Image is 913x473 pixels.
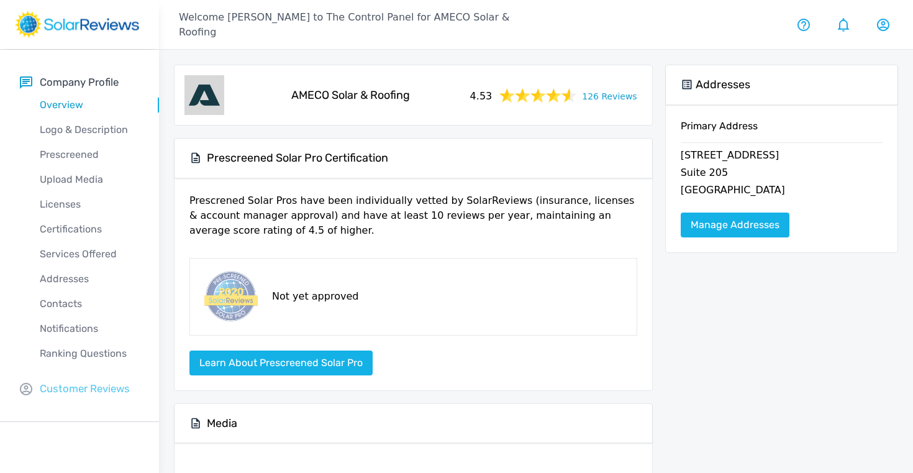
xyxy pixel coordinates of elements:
p: Not yet approved [272,289,358,304]
p: Licenses [20,197,159,212]
button: Learn about Prescreened Solar Pro [189,351,373,375]
h6: Primary Address [681,120,883,142]
a: Certifications [20,217,159,242]
a: Upload Media [20,167,159,192]
p: Logo & Description [20,122,159,137]
a: Logo & Description [20,117,159,142]
a: Ranking Questions [20,341,159,366]
p: Addresses [20,272,159,287]
p: [GEOGRAPHIC_DATA] [681,183,883,200]
a: Licenses [20,192,159,217]
a: Overview [20,93,159,117]
p: Contacts [20,296,159,311]
a: Prescreened [20,142,159,167]
img: prescreened-badge.png [200,269,260,325]
a: Addresses [20,267,159,292]
p: Welcome [PERSON_NAME] to The Control Panel for AMECO Solar & Roofing [179,10,536,40]
p: Ranking Questions [20,346,159,361]
p: Company Profile [40,75,119,90]
a: Learn about Prescreened Solar Pro [189,357,373,369]
p: [STREET_ADDRESS] [681,148,883,165]
a: Services Offered [20,242,159,267]
p: Suite 205 [681,165,883,183]
span: 4.53 [470,86,493,104]
p: Services Offered [20,247,159,262]
p: Notifications [20,321,159,336]
h5: AMECO Solar & Roofing [291,88,410,103]
a: Manage Addresses [681,213,789,237]
h5: Prescreened Solar Pro Certification [207,151,388,165]
p: Customer Reviews [40,381,130,397]
p: Overview [20,98,159,113]
p: Upload Media [20,172,159,187]
p: Certifications [20,222,159,237]
h5: Media [207,416,237,431]
a: Contacts [20,292,159,316]
a: 126 Reviews [582,88,637,103]
p: Prescrened Solar Pros have been individually vetted by SolarReviews (insurance, licenses & accoun... [189,193,637,248]
a: Notifications [20,316,159,341]
p: Prescreened [20,147,159,162]
h5: Addresses [696,78,750,92]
